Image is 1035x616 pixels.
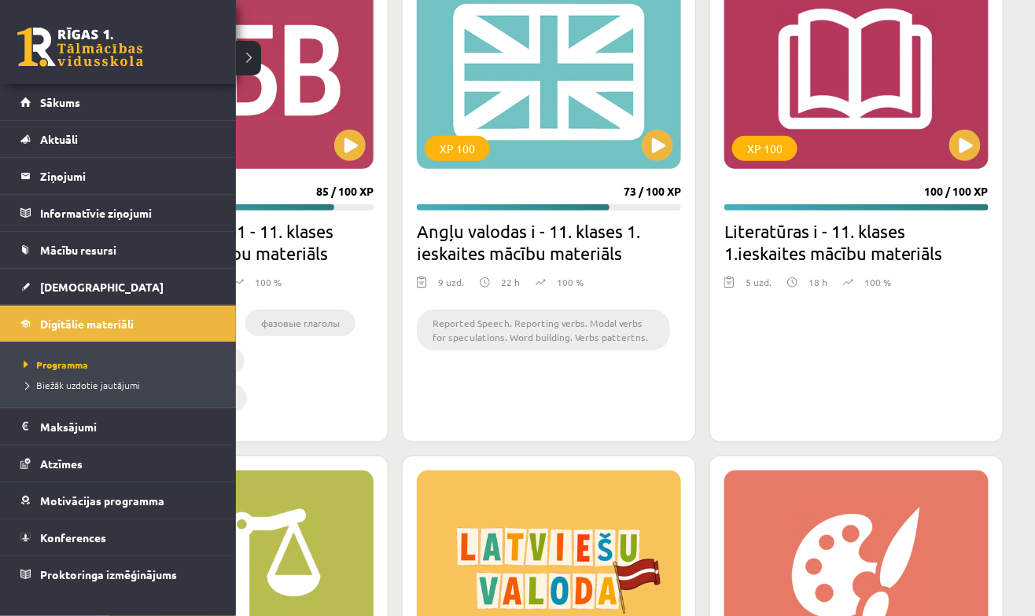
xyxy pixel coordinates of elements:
[20,378,220,392] a: Biežāk uzdotie jautājumi
[20,269,216,305] a: [DEMOGRAPHIC_DATA]
[40,317,134,331] span: Digitālie materiāli
[40,158,216,194] legend: Ziņojumi
[109,220,374,264] h2: Krievu valodas b1 - 11. klases 1.ieskaites mācību materiāls
[20,409,216,445] a: Maksājumi
[724,220,989,264] h2: Literatūras i - 11. klases 1.ieskaites mācību materiāls
[20,379,140,391] span: Biežāk uzdotie jautājumi
[40,195,216,231] legend: Informatīvie ziņojumi
[40,567,177,581] span: Proktoringa izmēģinājums
[20,357,220,372] a: Programma
[425,136,490,161] div: XP 100
[40,530,106,544] span: Konferences
[17,27,143,67] a: Rīgas 1. Tālmācības vidusskola
[438,275,464,299] div: 9 uzd.
[864,275,891,289] p: 100 %
[20,306,216,342] a: Digitālie materiāli
[746,275,772,299] div: 5 uzd.
[20,482,216,519] a: Motivācijas programma
[20,556,216,592] a: Proktoringa izmēģinājums
[732,136,797,161] div: XP 100
[20,195,216,231] a: Informatīvie ziņojumi
[40,243,116,257] span: Mācību resursi
[20,358,88,371] span: Programma
[255,275,282,289] p: 100 %
[40,95,80,109] span: Sākums
[40,280,164,294] span: [DEMOGRAPHIC_DATA]
[245,310,355,336] li: фазовые глаголы
[40,409,216,445] legend: Maksājumi
[20,445,216,482] a: Atzīmes
[20,519,216,555] a: Konferences
[40,493,164,508] span: Motivācijas programma
[20,232,216,268] a: Mācību resursi
[40,456,83,471] span: Atzīmes
[40,132,78,146] span: Aktuāli
[417,310,670,350] li: Reported Speech. Reporting verbs. Modal verbs for speculations. Word building. Verbs pattertns.
[501,275,520,289] p: 22 h
[557,275,584,289] p: 100 %
[417,220,681,264] h2: Angļu valodas i - 11. klases 1. ieskaites mācību materiāls
[20,84,216,120] a: Sākums
[20,121,216,157] a: Aktuāli
[20,158,216,194] a: Ziņojumi
[808,275,827,289] p: 18 h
